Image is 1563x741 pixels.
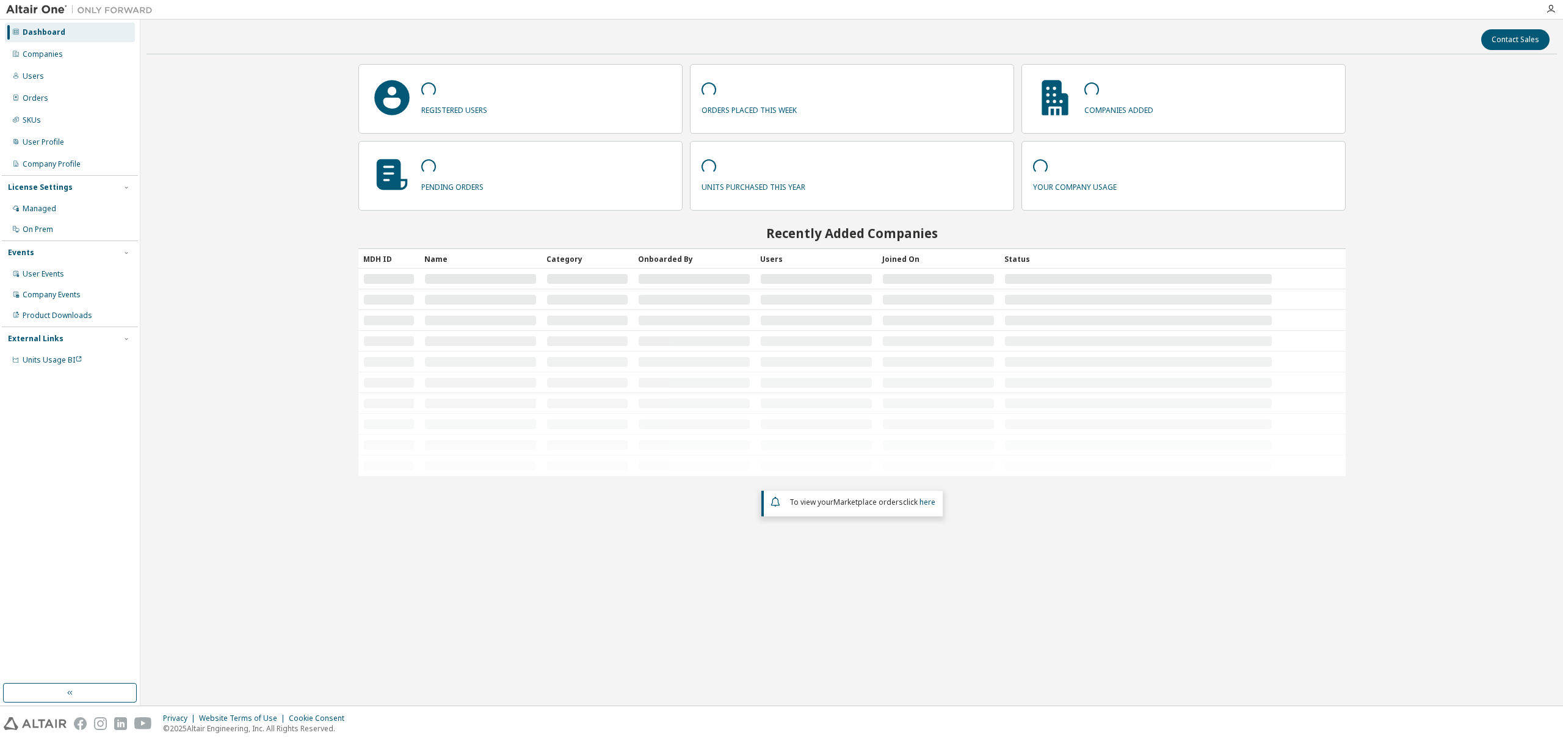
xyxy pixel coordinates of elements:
div: User Events [23,269,64,279]
div: Companies [23,49,63,59]
div: On Prem [23,225,53,234]
div: SKUs [23,115,41,125]
img: altair_logo.svg [4,717,67,730]
p: companies added [1084,101,1153,115]
div: Website Terms of Use [199,714,289,723]
div: Events [8,248,34,258]
div: Company Profile [23,159,81,169]
div: Orders [23,93,48,103]
span: To view your click [789,497,935,507]
a: here [919,497,935,507]
div: Status [1004,249,1272,269]
span: Units Usage BI [23,355,82,365]
h2: Recently Added Companies [358,225,1346,241]
p: orders placed this week [702,101,797,115]
div: Product Downloads [23,311,92,320]
div: Category [546,249,628,269]
button: Contact Sales [1481,29,1550,50]
div: MDH ID [363,249,415,269]
div: External Links [8,334,63,344]
div: Users [23,71,44,81]
div: Name [424,249,537,269]
div: User Profile [23,137,64,147]
img: Altair One [6,4,159,16]
div: Company Events [23,290,81,300]
p: © 2025 Altair Engineering, Inc. All Rights Reserved. [163,723,352,734]
div: Users [760,249,872,269]
img: facebook.svg [74,717,87,730]
div: Dashboard [23,27,65,37]
img: linkedin.svg [114,717,127,730]
div: License Settings [8,183,73,192]
p: units purchased this year [702,178,805,192]
div: Privacy [163,714,199,723]
p: your company usage [1033,178,1117,192]
div: Cookie Consent [289,714,352,723]
div: Onboarded By [638,249,750,269]
p: registered users [421,101,487,115]
div: Managed [23,204,56,214]
img: youtube.svg [134,717,152,730]
div: Joined On [882,249,995,269]
img: instagram.svg [94,717,107,730]
em: Marketplace orders [833,497,903,507]
p: pending orders [421,178,484,192]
